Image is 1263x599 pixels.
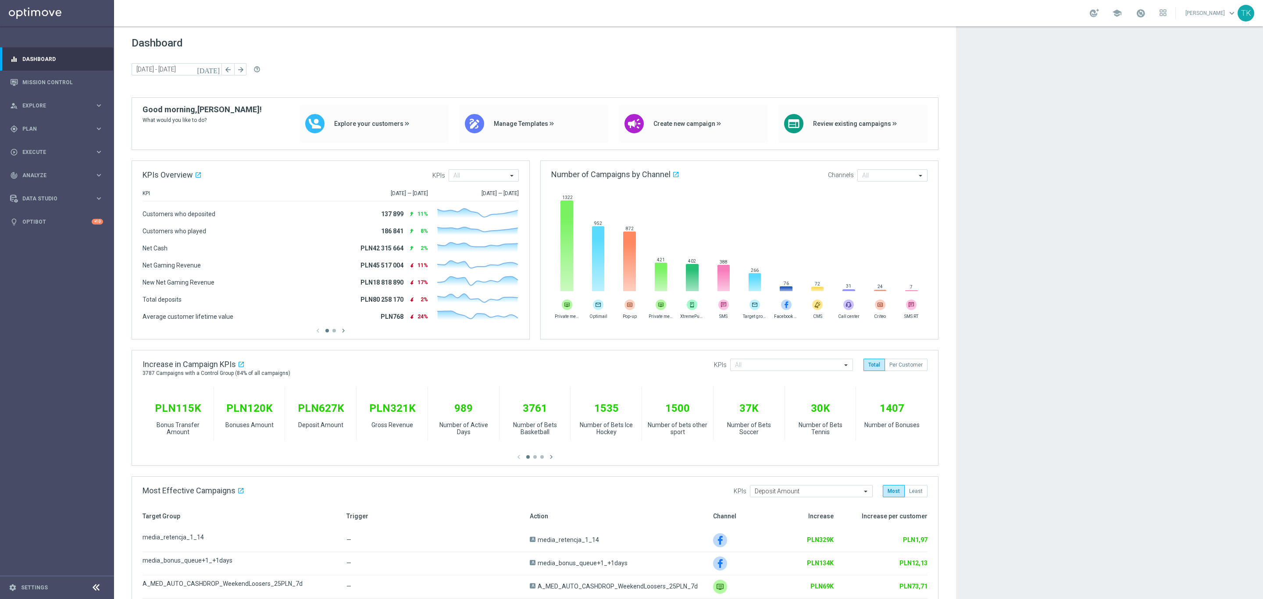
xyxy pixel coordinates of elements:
[1185,7,1238,20] a: [PERSON_NAME]keyboard_arrow_down
[1238,5,1254,21] div: TK
[10,195,95,203] div: Data Studio
[22,210,92,233] a: Optibot
[10,125,103,132] button: gps_fixed Plan keyboard_arrow_right
[10,102,103,109] button: person_search Explore keyboard_arrow_right
[95,148,103,156] i: keyboard_arrow_right
[10,102,95,110] div: Explore
[22,196,95,201] span: Data Studio
[10,195,103,202] button: Data Studio keyboard_arrow_right
[10,218,18,226] i: lightbulb
[95,101,103,110] i: keyboard_arrow_right
[10,171,95,179] div: Analyze
[10,171,18,179] i: track_changes
[10,56,103,63] button: equalizer Dashboard
[95,194,103,203] i: keyboard_arrow_right
[1112,8,1122,18] span: school
[22,47,103,71] a: Dashboard
[10,55,18,63] i: equalizer
[21,585,48,590] a: Settings
[22,103,95,108] span: Explore
[10,47,103,71] div: Dashboard
[10,79,103,86] button: Mission Control
[1227,8,1237,18] span: keyboard_arrow_down
[22,126,95,132] span: Plan
[22,150,95,155] span: Execute
[22,71,103,94] a: Mission Control
[10,149,103,156] button: play_circle_outline Execute keyboard_arrow_right
[95,125,103,133] i: keyboard_arrow_right
[22,173,95,178] span: Analyze
[10,125,95,133] div: Plan
[10,148,95,156] div: Execute
[92,219,103,225] div: +10
[10,210,103,233] div: Optibot
[9,584,17,592] i: settings
[10,125,18,133] i: gps_fixed
[10,172,103,179] button: track_changes Analyze keyboard_arrow_right
[10,218,103,225] button: lightbulb Optibot +10
[10,102,18,110] i: person_search
[95,171,103,179] i: keyboard_arrow_right
[10,148,18,156] i: play_circle_outline
[10,71,103,94] div: Mission Control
